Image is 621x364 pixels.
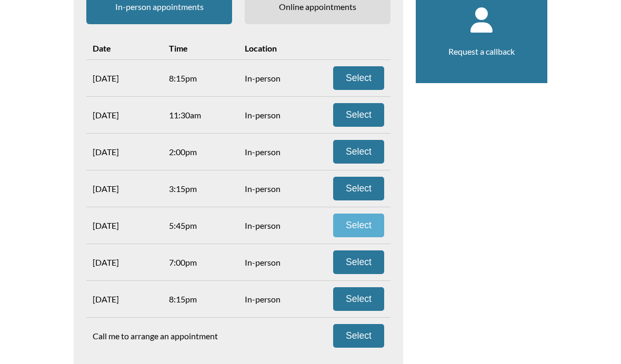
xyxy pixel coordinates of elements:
div: [DATE] [86,104,163,126]
button: Select callback [333,324,384,348]
button: Select Sat 4 Oct 11:30am in-person [333,103,384,127]
div: 8:15pm [163,288,239,310]
div: 11:30am [163,104,239,126]
div: In-person [238,104,315,126]
div: In-person [238,67,315,89]
div: In-person [238,251,315,274]
div: 8:15pm [163,67,239,89]
div: In-person [238,177,315,200]
button: Select Thu 9 Oct 7:00pm in-person [333,250,384,274]
div: 2:00pm [163,140,239,163]
div: [DATE] [86,177,163,200]
div: [DATE] [86,214,163,237]
div: [DATE] [86,140,163,163]
button: Select Thu 9 Oct 8:15pm in-person [333,287,384,311]
div: Time [163,37,239,59]
div: In-person [238,214,315,237]
div: [DATE] [86,251,163,274]
button: Select Sat 4 Oct 2:00pm in-person [333,140,384,164]
div: [DATE] [86,288,163,310]
button: Select Sat 4 Oct 3:15pm in-person [333,177,384,200]
a: Request a callback [448,46,515,56]
button: Select Fri 3 Oct 8:15pm in-person [333,66,384,90]
div: In-person [238,288,315,310]
div: In-person [238,140,315,163]
div: 3:15pm [163,177,239,200]
div: Call me to arrange an appointment [86,325,315,347]
div: 7:00pm [163,251,239,274]
div: Location [238,37,315,59]
button: Select Wed 8 Oct 5:45pm in-person [333,214,384,237]
div: 5:45pm [163,214,239,237]
div: Date [86,37,163,59]
div: [DATE] [86,67,163,89]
